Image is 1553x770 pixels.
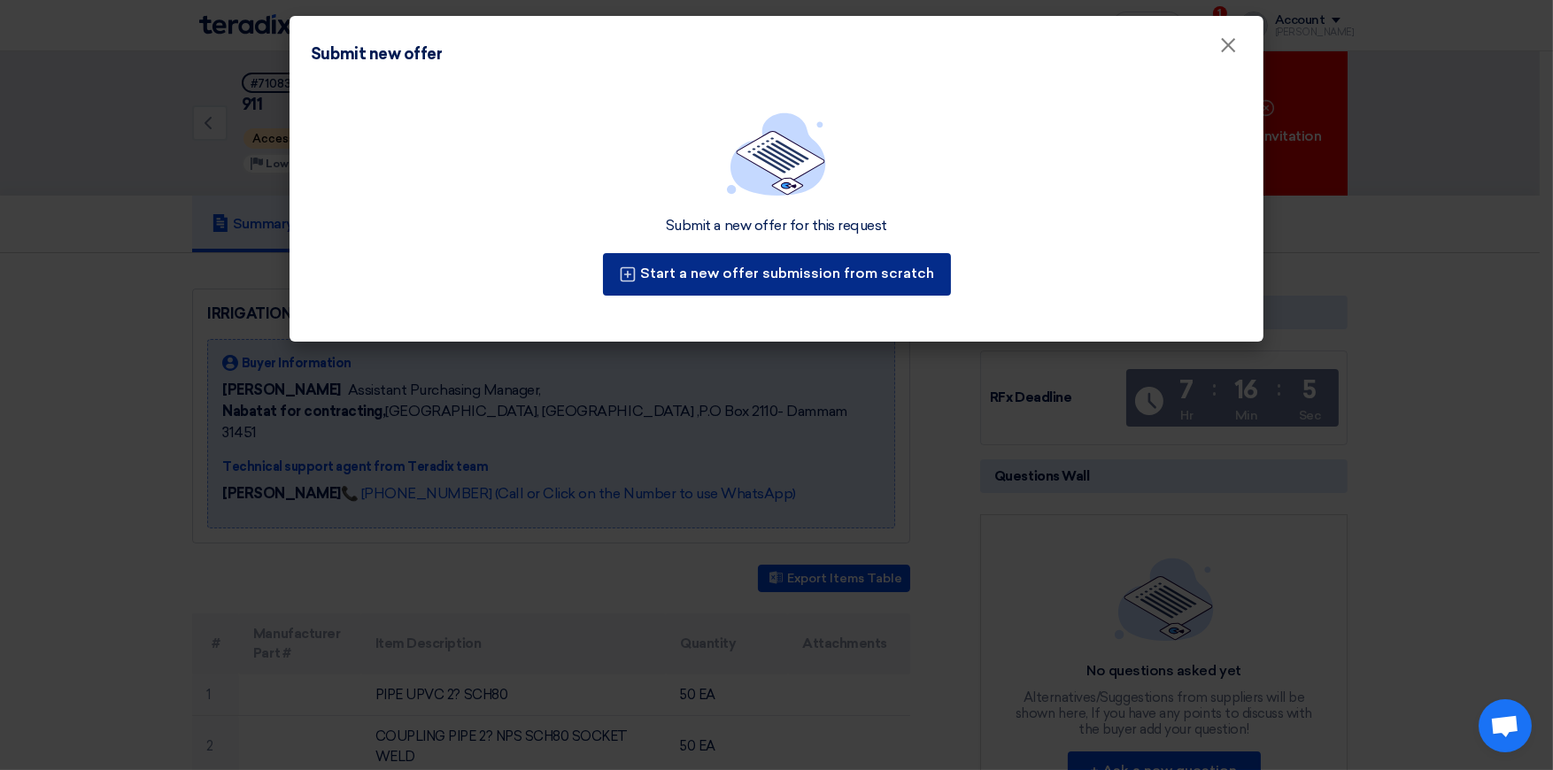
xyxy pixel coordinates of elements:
[1219,32,1237,67] span: ×
[666,217,887,235] div: Submit a new offer for this request
[1479,699,1532,752] a: Open chat
[727,112,826,196] img: empty_state_list.svg
[311,42,442,66] div: Submit new offer
[1205,28,1251,64] button: Close
[603,253,951,296] button: Start a new offer submission from scratch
